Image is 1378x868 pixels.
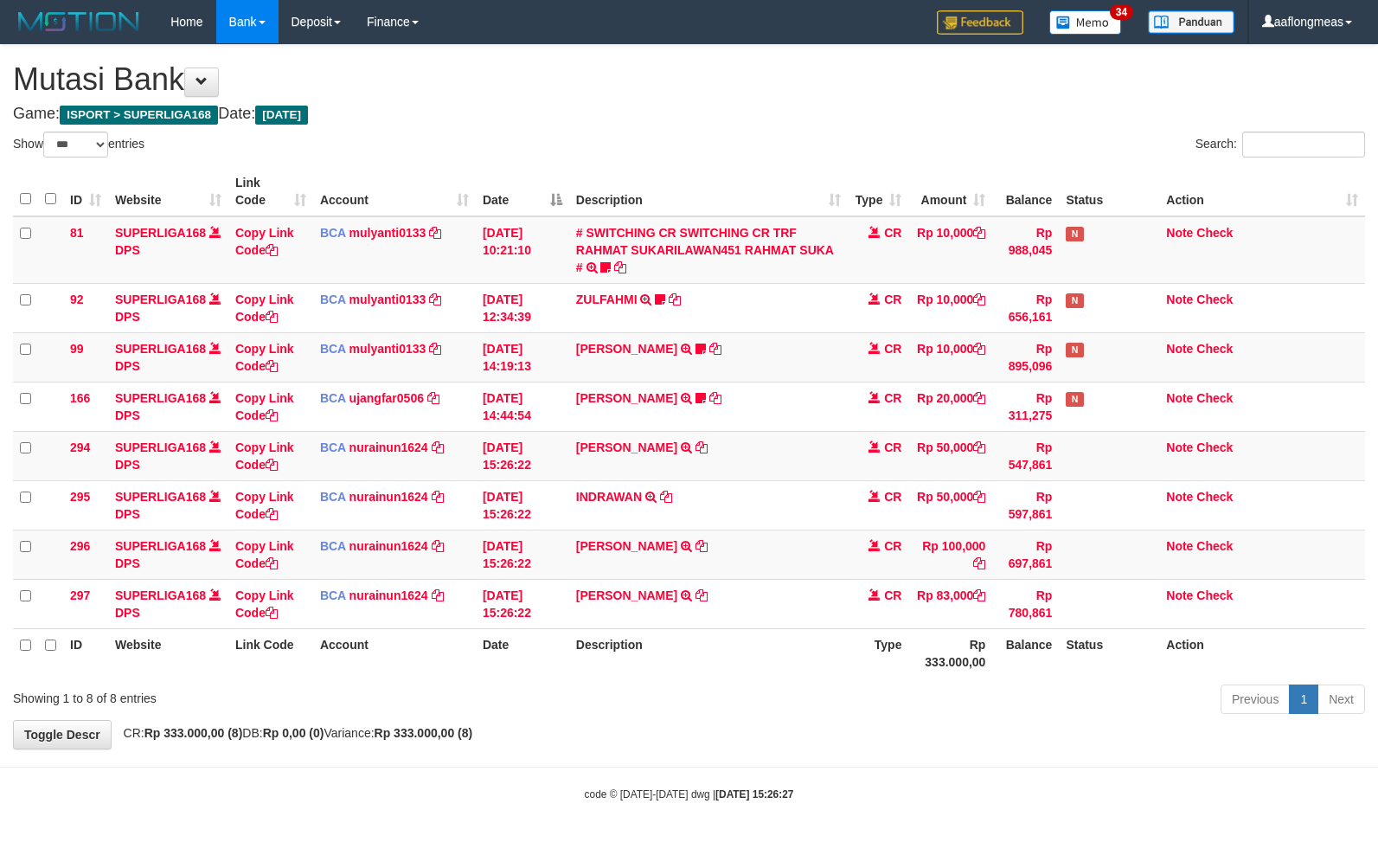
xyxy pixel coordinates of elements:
td: DPS [108,579,228,628]
a: Copy Rp 10,000 to clipboard [973,342,985,356]
a: Copy NOVEN ELING PRAYOG to clipboard [709,391,721,405]
span: CR [884,226,901,240]
a: Copy nurainun1624 to clipboard [432,588,444,602]
a: Copy ADE IRAWAN to clipboard [695,588,708,602]
span: BCA [320,293,346,306]
span: 99 [70,342,84,356]
a: SUPERLIGA168 [115,391,206,405]
td: Rp 597,861 [992,480,1059,530]
td: Rp 656,161 [992,283,1059,332]
a: [PERSON_NAME] [576,588,677,602]
a: Copy nurainun1624 to clipboard [432,440,444,454]
span: CR [884,293,901,306]
a: Copy Rp 20,000 to clipboard [973,391,985,405]
span: BCA [320,342,346,356]
td: Rp 547,861 [992,431,1059,480]
th: ID: activate to sort column ascending [63,167,108,216]
a: Copy ZULFAHMI to clipboard [669,293,681,306]
td: DPS [108,480,228,530]
td: Rp 20,000 [908,382,992,431]
td: [DATE] 10:21:10 [476,216,569,284]
td: Rp 50,000 [908,480,992,530]
span: BCA [320,226,346,240]
td: Rp 100,000 [908,530,992,579]
a: 1 [1289,685,1318,714]
span: 296 [70,539,90,553]
a: Note [1166,342,1193,356]
a: Copy Link Code [235,490,294,521]
span: ISPORT > SUPERLIGA168 [60,106,218,125]
th: Action: activate to sort column ascending [1159,167,1365,216]
a: Copy Link Code [235,391,294,422]
a: SUPERLIGA168 [115,226,206,240]
a: Copy Link Code [235,539,294,570]
span: 294 [70,440,90,454]
span: BCA [320,391,346,405]
a: Check [1196,588,1233,602]
td: Rp 83,000 [908,579,992,628]
a: nurainun1624 [349,588,428,602]
a: ZULFAHMI [576,293,638,306]
th: Date: activate to sort column descending [476,167,569,216]
a: Check [1196,539,1233,553]
th: Account: activate to sort column ascending [313,167,476,216]
td: [DATE] 14:44:54 [476,382,569,431]
td: Rp 10,000 [908,332,992,382]
th: Website [108,628,228,678]
a: Check [1196,226,1233,240]
a: Copy Rp 83,000 to clipboard [973,588,985,602]
td: DPS [108,530,228,579]
a: Note [1166,293,1193,306]
th: Website: activate to sort column ascending [108,167,228,216]
span: Has Note [1066,392,1083,407]
a: Copy ABDUL GHONY to clipboard [695,539,708,553]
th: Date [476,628,569,678]
th: Account [313,628,476,678]
td: Rp 10,000 [908,283,992,332]
a: nurainun1624 [349,539,428,553]
h4: Game: Date: [13,106,1365,123]
a: Copy mulyanti0133 to clipboard [429,226,441,240]
span: 81 [70,226,84,240]
a: Copy Link Code [235,588,294,620]
strong: Rp 333.000,00 (8) [144,726,243,740]
a: Copy mulyanti0133 to clipboard [429,342,441,356]
span: CR [884,440,901,454]
td: [DATE] 15:26:22 [476,579,569,628]
a: Copy nurainun1624 to clipboard [432,539,444,553]
span: 166 [70,391,90,405]
td: Rp 10,000 [908,216,992,284]
a: Copy nurainun1624 to clipboard [432,490,444,504]
td: DPS [108,216,228,284]
a: Note [1166,391,1193,405]
a: Note [1166,588,1193,602]
span: Has Note [1066,343,1083,357]
td: DPS [108,431,228,480]
a: Check [1196,391,1233,405]
a: SUPERLIGA168 [115,490,206,504]
td: [DATE] 15:26:22 [476,530,569,579]
span: CR [884,539,901,553]
td: Rp 780,861 [992,579,1059,628]
img: Button%20Memo.svg [1049,10,1122,35]
td: [DATE] 15:26:22 [476,431,569,480]
td: Rp 311,275 [992,382,1059,431]
td: DPS [108,283,228,332]
a: Note [1166,226,1193,240]
span: CR [884,490,901,504]
a: Copy Rp 10,000 to clipboard [973,293,985,306]
a: Note [1166,490,1193,504]
th: Balance [992,628,1059,678]
th: Link Code: activate to sort column ascending [228,167,313,216]
td: Rp 895,096 [992,332,1059,382]
th: Amount: activate to sort column ascending [908,167,992,216]
a: Copy Link Code [235,440,294,472]
th: Rp 333.000,00 [908,628,992,678]
label: Show entries [13,132,144,158]
th: Type [848,628,908,678]
span: BCA [320,539,346,553]
th: Action [1159,628,1365,678]
label: Search: [1195,132,1365,158]
a: Copy Link Code [235,342,294,373]
a: ujangfar0506 [349,391,424,405]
